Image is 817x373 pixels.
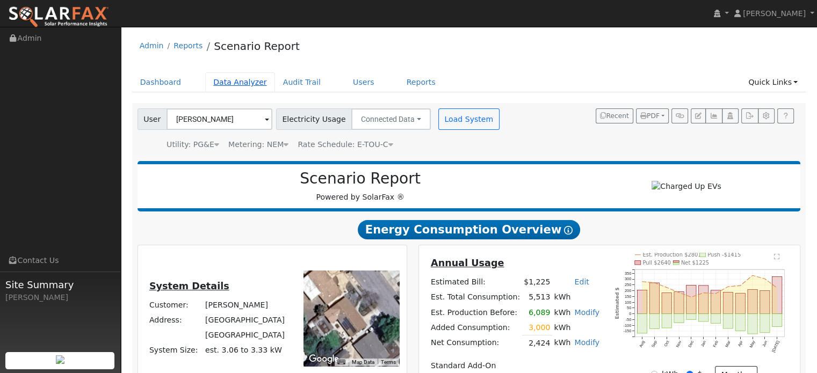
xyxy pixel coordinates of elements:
[711,290,721,314] rect: onclick=""
[522,290,552,305] td: 5,513
[429,290,522,305] td: Est. Total Consumption:
[776,287,778,289] circle: onclick=""
[637,290,647,314] rect: onclick=""
[671,108,688,123] button: Generate Report Link
[711,314,721,324] rect: onclick=""
[522,320,552,335] td: 3,000
[429,305,522,320] td: Est. Production Before:
[167,139,219,150] div: Utility: PG&E
[629,311,631,316] text: 0
[686,314,696,320] rect: onclick=""
[399,72,444,92] a: Reports
[650,340,658,348] text: Sep
[643,252,702,258] text: Est. Production $2801
[688,340,695,348] text: Dec
[774,253,780,260] text: 
[552,335,573,351] td: kWh
[700,340,707,348] text: Jan
[761,340,768,348] text: Jun
[205,346,282,354] span: est. 3.06 to 3.33 kW
[675,340,683,348] text: Nov
[625,276,631,281] text: 300
[760,291,770,314] rect: onclick=""
[143,170,578,203] div: Powered by SolarFax ®
[167,108,272,130] input: Select a User
[275,72,329,92] a: Audit Trail
[674,314,684,323] rect: onclick=""
[337,359,345,366] button: Keyboard shortcuts
[735,293,745,313] rect: onclick=""
[147,313,203,328] td: Address:
[740,285,741,287] circle: onclick=""
[649,314,659,329] rect: onclick=""
[625,271,631,276] text: 350
[203,298,286,313] td: [PERSON_NAME]
[771,340,780,353] text: [DATE]
[306,352,342,366] a: Open this area in Google Maps (opens a new window)
[772,314,782,327] rect: onclick=""
[615,287,620,319] text: Estimated $
[666,287,668,288] circle: onclick=""
[662,314,671,328] rect: onclick=""
[686,285,696,313] rect: onclick=""
[429,335,522,351] td: Net Consumption:
[8,6,109,28] img: SolarFax
[699,286,708,314] rect: onclick=""
[625,300,631,305] text: 100
[625,288,631,293] text: 200
[358,220,580,239] span: Energy Consumption Overview
[749,340,756,349] text: May
[723,292,733,314] rect: onclick=""
[564,226,573,235] i: Show Help
[758,108,775,123] button: Settings
[351,108,431,130] button: Connected Data
[735,314,745,331] rect: onclick=""
[722,108,739,123] button: Login As
[640,112,660,120] span: PDF
[654,282,655,283] circle: onclick=""
[147,298,203,313] td: Customer:
[147,343,203,358] td: System Size:
[138,108,167,130] span: User
[574,277,589,286] a: Edit
[705,108,722,123] button: Multi-Series Graph
[760,314,770,333] rect: onclick=""
[637,314,647,333] rect: onclick=""
[228,139,288,150] div: Metering: NEM
[522,335,552,351] td: 2,424
[352,359,374,366] button: Map Data
[681,260,709,266] text: Net $1225
[748,314,757,334] rect: onclick=""
[703,292,704,294] circle: onclick=""
[737,340,744,348] text: Apr
[636,108,669,123] button: PDF
[552,320,573,335] td: kWh
[205,72,275,92] a: Data Analyzer
[173,41,203,50] a: Reports
[712,340,719,348] text: Feb
[203,328,286,343] td: [GEOGRAPHIC_DATA]
[552,290,602,305] td: kWh
[626,317,632,322] text: -50
[431,258,504,268] u: Annual Usage
[638,340,646,348] text: Aug
[5,292,115,303] div: [PERSON_NAME]
[724,340,732,348] text: Mar
[662,292,671,313] rect: onclick=""
[429,275,522,290] td: Estimated Bill:
[627,305,631,310] text: 50
[276,108,352,130] span: Electricity Usage
[574,338,599,347] a: Modify
[764,278,766,280] circle: onclick=""
[345,72,382,92] a: Users
[381,359,396,365] a: Terms
[699,314,708,321] rect: onclick=""
[552,305,573,320] td: kWh
[574,308,599,317] a: Modify
[691,108,706,123] button: Edit User
[743,9,806,18] span: [PERSON_NAME]
[625,294,631,299] text: 150
[649,283,659,314] rect: onclick=""
[5,277,115,292] span: Site Summary
[596,108,633,123] button: Recent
